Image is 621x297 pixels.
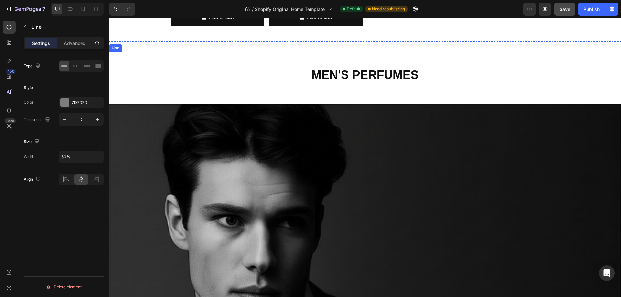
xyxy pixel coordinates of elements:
div: Beta [5,118,16,123]
button: Delete element [24,282,104,292]
p: Line [31,23,101,31]
div: Undo/Redo [109,3,135,16]
div: Delete element [46,283,82,291]
span: Need republishing [372,6,405,12]
input: Auto [59,151,103,163]
span: Save [560,6,570,12]
div: Open Intercom Messenger [599,265,615,281]
div: 450 [6,69,16,74]
iframe: To enrich screen reader interactions, please activate Accessibility in Grammarly extension settings [109,18,621,297]
div: Thickness [24,115,51,124]
div: Align [24,175,42,184]
span: / [252,6,254,13]
strong: MEN'S PERFUMES [202,50,310,63]
button: Save [554,3,575,16]
p: 7 [42,5,45,13]
div: Style [24,85,33,90]
button: 7 [3,3,48,16]
p: Advanced [64,40,86,47]
div: Type [24,62,42,70]
div: Width [24,154,34,160]
button: Publish [578,3,605,16]
div: Size [24,137,41,146]
span: Shopify Original Home Template [255,6,325,13]
div: Color [24,100,34,105]
div: Publish [583,6,600,13]
div: 7D7D7D [72,100,102,106]
p: Settings [32,40,50,47]
span: Default [347,6,360,12]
